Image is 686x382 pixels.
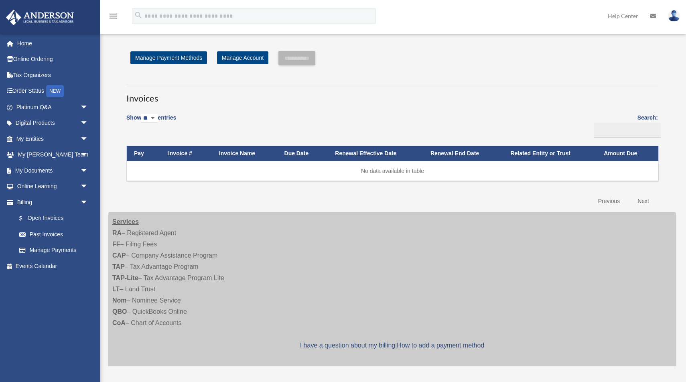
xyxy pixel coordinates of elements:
label: Show entries [126,113,176,131]
strong: Nom [112,297,127,304]
a: Platinum Q&Aarrow_drop_down [6,99,100,115]
label: Search: [591,113,658,138]
strong: QBO [112,308,127,315]
a: Manage Payment Methods [130,51,207,64]
th: Pay: activate to sort column descending [127,146,161,161]
span: arrow_drop_down [80,179,96,195]
a: Next [631,193,655,209]
a: Tax Organizers [6,67,100,83]
input: Search: [594,123,661,138]
i: menu [108,11,118,21]
span: arrow_drop_down [80,115,96,132]
p: | [112,340,672,351]
a: Home [6,35,100,51]
a: Previous [592,193,626,209]
th: Amount Due: activate to sort column ascending [597,146,658,161]
a: Order StatusNEW [6,83,100,100]
i: search [134,11,143,20]
a: My [PERSON_NAME] Teamarrow_drop_down [6,147,100,163]
strong: TAP [112,263,125,270]
span: arrow_drop_down [80,131,96,147]
strong: Services [112,218,139,225]
a: Online Learningarrow_drop_down [6,179,100,195]
strong: CAP [112,252,126,259]
span: arrow_drop_down [80,147,96,163]
a: Online Ordering [6,51,100,67]
th: Due Date: activate to sort column ascending [277,146,328,161]
strong: TAP-Lite [112,274,138,281]
h3: Invoices [126,85,658,105]
a: Manage Payments [11,242,96,258]
a: menu [108,14,118,21]
strong: FF [112,241,120,248]
th: Renewal Effective Date: activate to sort column ascending [328,146,423,161]
a: My Documentsarrow_drop_down [6,163,100,179]
strong: LT [112,286,120,293]
span: arrow_drop_down [80,99,96,116]
th: Invoice #: activate to sort column ascending [161,146,212,161]
select: Showentries [141,114,158,123]
a: I have a question about my billing [300,342,395,349]
th: Invoice Name: activate to sort column ascending [212,146,277,161]
th: Related Entity or Trust: activate to sort column ascending [503,146,597,161]
a: How to add a payment method [397,342,484,349]
a: Digital Productsarrow_drop_down [6,115,100,131]
strong: CoA [112,319,126,326]
a: Manage Account [217,51,268,64]
span: $ [24,213,28,224]
a: Past Invoices [11,226,96,242]
img: Anderson Advisors Platinum Portal [4,10,76,25]
span: arrow_drop_down [80,194,96,211]
a: Billingarrow_drop_down [6,194,96,210]
span: arrow_drop_down [80,163,96,179]
td: No data available in table [127,161,658,181]
strong: RA [112,230,122,236]
div: – Registered Agent – Filing Fees – Company Assistance Program – Tax Advantage Program – Tax Advan... [108,212,676,366]
th: Renewal End Date: activate to sort column ascending [423,146,503,161]
a: $Open Invoices [11,210,92,227]
div: NEW [46,85,64,97]
img: User Pic [668,10,680,22]
a: My Entitiesarrow_drop_down [6,131,100,147]
a: Events Calendar [6,258,100,274]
